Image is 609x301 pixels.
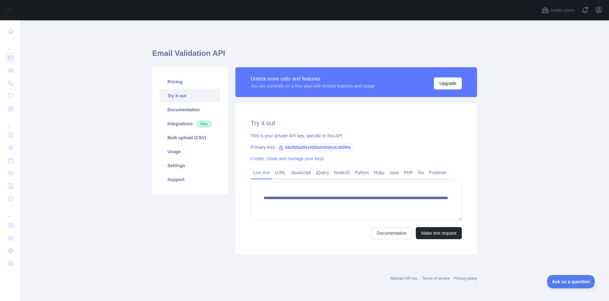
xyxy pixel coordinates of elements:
button: Upgrade [434,77,462,89]
a: Documentation [371,227,412,239]
span: New [197,121,211,127]
a: Javascript [288,167,313,178]
a: NodeJS [331,167,352,178]
a: Bulk upload (CSV) [160,131,220,145]
a: Usage [160,145,220,159]
iframe: Toggle Customer Support [547,275,596,288]
a: Python [352,167,371,178]
a: jQuery [313,167,331,178]
a: Create, rotate and manage your keys [251,156,324,161]
div: ... [5,115,15,128]
a: Postman [427,167,449,178]
h1: Email Validation API [152,48,477,63]
a: Documentation [160,103,220,117]
a: Abstract API Inc. [390,276,419,281]
div: ... [5,38,15,51]
a: Settings [160,159,220,173]
a: Support [160,173,220,186]
a: Java [387,167,402,178]
a: Terms of service [422,276,450,281]
a: Ruby [371,167,387,178]
div: You are currently on a free plan with limited features and usage [251,83,375,89]
div: ... [5,206,15,218]
a: Pricing [160,75,220,89]
button: Make test request [416,227,462,239]
span: Invite users [550,7,575,14]
a: Privacy policy [454,276,477,281]
a: Integrations New [160,117,220,131]
a: cURL [272,167,288,178]
a: PHP [401,167,416,178]
a: Go [416,167,427,178]
a: Live test [251,167,272,178]
button: Invite users [540,5,576,15]
div: Primary Key: [251,144,462,150]
span: 34e2f28a281e4325afcbf16cdc283964 [276,143,353,152]
div: Unlock more calls and features [251,75,375,83]
h2: Try it out [251,119,462,128]
div: This is your private API key, specific to this API. [251,133,462,139]
a: Try it out [160,89,220,103]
